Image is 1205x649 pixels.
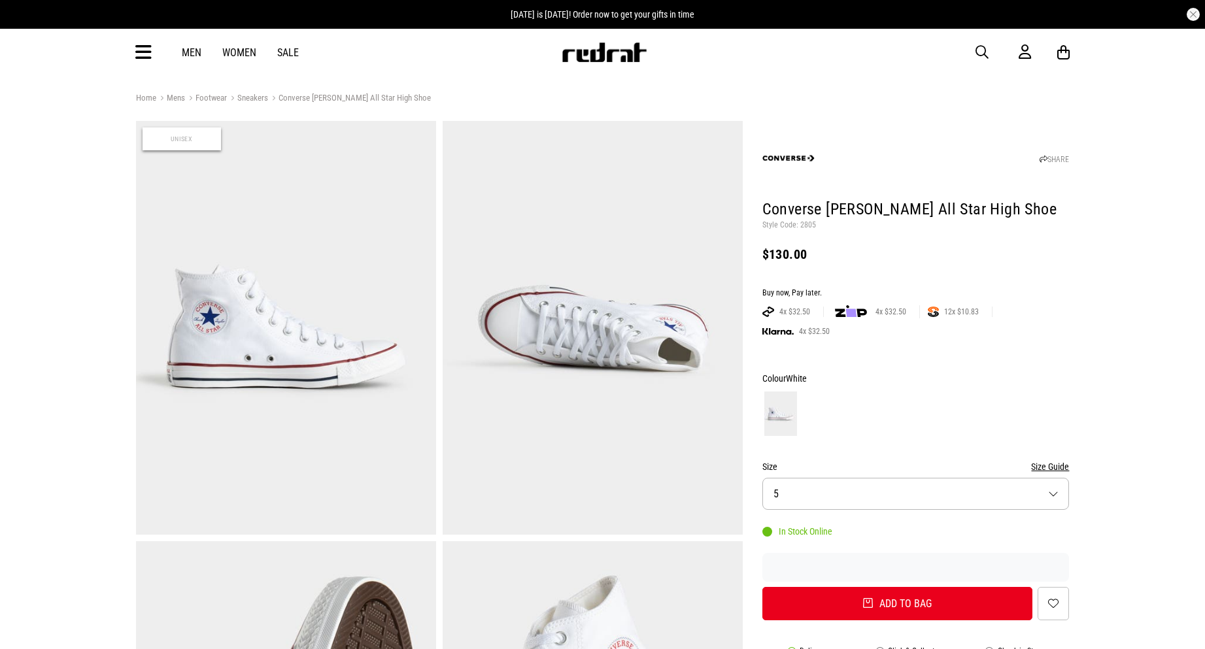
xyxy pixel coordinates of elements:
span: 5 [773,488,779,500]
a: Footwear [185,93,227,105]
img: Converse Chuck Taylor All Star High Shoe in White [443,121,743,535]
span: Unisex [143,127,221,150]
a: Sneakers [227,93,268,105]
a: Men [182,46,201,59]
span: White [786,373,807,384]
a: Home [136,93,156,103]
img: White [764,391,797,436]
img: zip [835,305,867,318]
div: Colour [762,371,1070,386]
button: 5 [762,478,1070,510]
img: KLARNA [762,328,794,335]
div: In Stock Online [762,526,832,537]
div: Buy now, Pay later. [762,288,1070,299]
span: 4x $32.50 [774,307,815,317]
img: SPLITPAY [928,307,939,317]
img: Converse [762,132,815,184]
a: Mens [156,93,185,105]
a: SHARE [1040,155,1069,164]
span: 4x $32.50 [794,326,835,337]
span: 12x $10.83 [939,307,984,317]
img: Redrat logo [561,42,647,62]
h1: Converse [PERSON_NAME] All Star High Shoe [762,199,1070,220]
iframe: Customer reviews powered by Trustpilot [762,561,1070,574]
a: Women [222,46,256,59]
img: Converse Chuck Taylor All Star High Shoe in White [136,121,436,535]
a: Converse [PERSON_NAME] All Star High Shoe [268,93,431,105]
p: Style Code: 2805 [762,220,1070,231]
div: Size [762,459,1070,474]
span: [DATE] is [DATE]! Order now to get your gifts in time [511,9,694,20]
span: 4x $32.50 [870,307,911,317]
a: Sale [277,46,299,59]
button: Size Guide [1031,459,1069,474]
button: Add to bag [762,587,1033,620]
div: $130.00 [762,246,1070,262]
img: AFTERPAY [762,307,774,317]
